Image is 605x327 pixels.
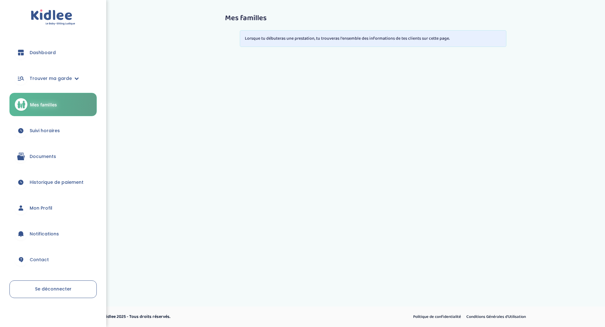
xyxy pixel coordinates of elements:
[9,171,97,194] a: Historique de paiement
[30,75,72,82] span: Trouver ma garde
[31,9,75,25] img: logo.svg
[225,14,521,22] h3: Mes familles
[30,49,56,56] span: Dashboard
[30,231,59,237] span: Notifications
[30,257,49,263] span: Contact
[9,223,97,245] a: Notifications
[30,179,84,186] span: Historique de paiement
[9,280,97,298] a: Se déconnecter
[30,205,52,211] span: Mon Profil
[9,93,97,116] a: Mes familles
[9,119,97,142] a: Suivi horaires
[9,197,97,219] a: Mon Profil
[35,286,72,292] span: Se déconnecter
[30,153,56,160] span: Documents
[245,35,501,42] p: Lorsque tu débuteras une prestation, tu trouveras l'ensemble des informations de tes clients sur ...
[9,41,97,64] a: Dashboard
[9,248,97,271] a: Contact
[9,67,97,90] a: Trouver ma garde
[30,127,60,134] span: Suivi horaires
[9,145,97,168] a: Documents
[30,101,57,108] span: Mes familles
[100,313,329,320] p: © Kidlee 2025 - Tous droits réservés.
[464,313,528,321] a: Conditions Générales d’Utilisation
[411,313,463,321] a: Politique de confidentialité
